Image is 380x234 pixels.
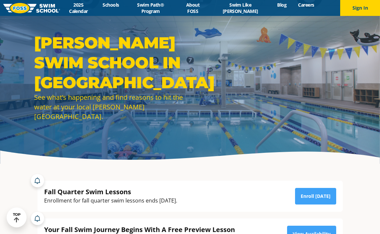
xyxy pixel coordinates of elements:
a: Swim Path® Program [125,2,176,14]
a: Blog [271,2,292,8]
div: Fall Quarter Swim Lessons [44,187,177,196]
a: Swim Like [PERSON_NAME] [209,2,271,14]
a: Enroll [DATE] [295,188,336,205]
div: TOP [13,212,21,223]
a: Careers [292,2,320,8]
div: See what’s happening and find reasons to hit the water at your local [PERSON_NAME][GEOGRAPHIC_DATA]. [34,92,187,121]
a: Schools [97,2,125,8]
a: About FOSS [176,2,209,14]
h1: [PERSON_NAME] Swim School in [GEOGRAPHIC_DATA] [34,33,187,92]
a: 2025 Calendar [60,2,97,14]
div: Enrollment for fall quarter swim lessons ends [DATE]. [44,196,177,205]
img: FOSS Swim School Logo [3,3,60,13]
div: Your Fall Swim Journey Begins With A Free Preview Lesson [44,225,267,234]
